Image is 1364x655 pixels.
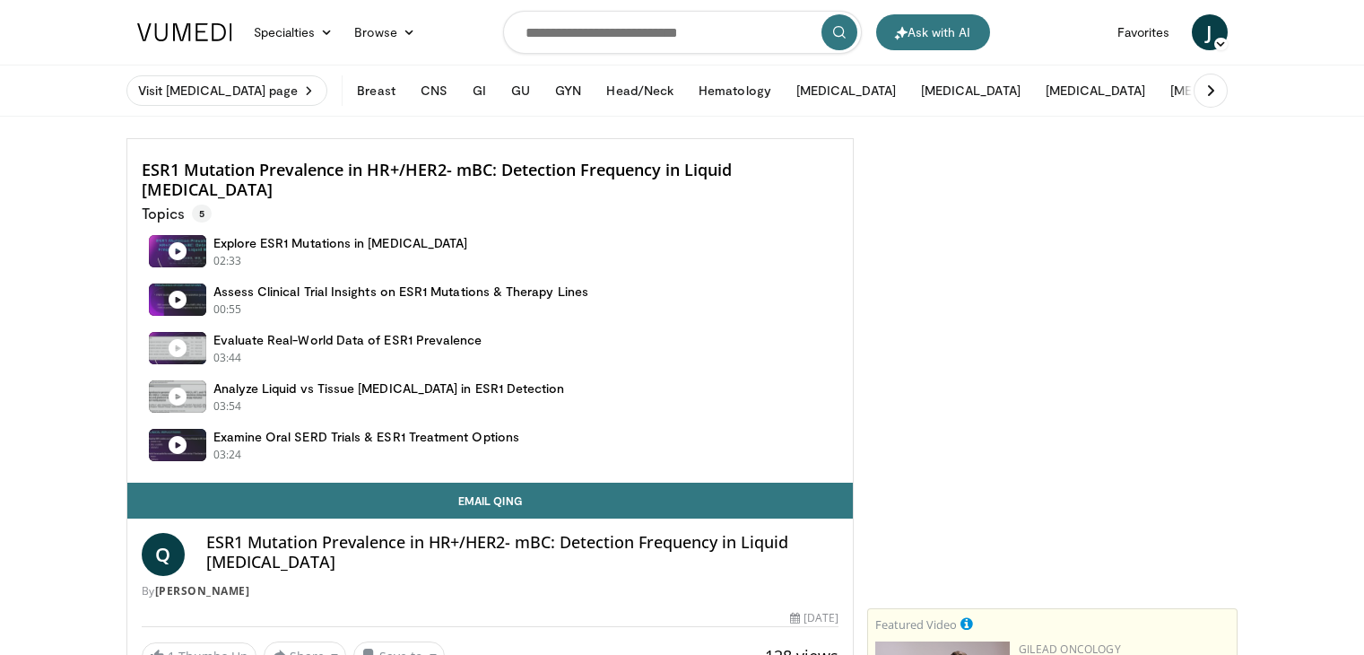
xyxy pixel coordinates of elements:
h4: Assess Clinical Trial Insights on ESR1 Mutations & Therapy Lines [213,284,588,300]
a: Q [142,533,185,576]
h4: Explore ESR1 Mutations in [MEDICAL_DATA] [213,235,468,251]
a: [PERSON_NAME] [155,583,250,598]
button: [MEDICAL_DATA] [1035,73,1156,109]
button: GU [500,73,541,109]
button: Head/Neck [595,73,684,109]
p: 02:33 [213,253,242,269]
h4: Evaluate Real-World Data of ESR1 Prevalence [213,332,482,348]
a: Favorites [1107,14,1181,50]
p: 03:54 [213,398,242,415]
button: [MEDICAL_DATA] [786,73,907,109]
h4: Analyze Liquid vs Tissue [MEDICAL_DATA] in ESR1 Detection [213,380,565,397]
p: Topics [142,205,212,223]
h4: ESR1 Mutation Prevalence in HR+/HER2- mBC: Detection Frequency in Liquid [MEDICAL_DATA] [206,533,839,572]
p: 00:55 [213,301,242,318]
small: Featured Video [875,616,957,633]
button: [MEDICAL_DATA] [1160,73,1281,109]
div: [DATE] [790,610,838,626]
div: By [142,583,839,599]
a: J [1192,14,1228,50]
button: Hematology [688,73,782,109]
a: Visit [MEDICAL_DATA] page [126,75,328,106]
button: Ask with AI [876,14,990,50]
button: GYN [544,73,592,109]
iframe: Advertisement [918,373,1187,598]
button: GI [462,73,497,109]
input: Search topics, interventions [503,11,862,54]
a: Specialties [243,14,344,50]
h4: Examine Oral SERD Trials & ESR1 Treatment Options [213,429,519,445]
button: CNS [410,73,458,109]
p: 03:44 [213,350,242,366]
p: 03:24 [213,447,242,463]
img: VuMedi Logo [137,23,232,41]
h4: ESR1 Mutation Prevalence in HR+/HER2- mBC: Detection Frequency in Liquid [MEDICAL_DATA] [142,161,839,199]
a: Browse [343,14,426,50]
a: Email Qing [127,483,854,519]
button: [MEDICAL_DATA] [910,73,1031,109]
span: 5 [192,205,212,223]
iframe: Advertisement [918,138,1187,362]
button: Breast [346,73,405,109]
